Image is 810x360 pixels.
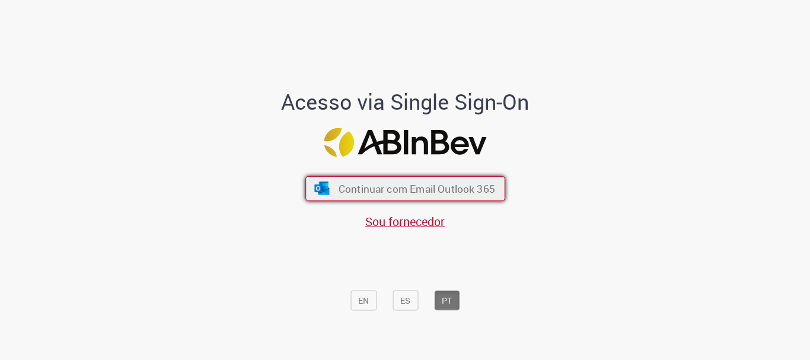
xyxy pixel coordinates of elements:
button: ícone Azure/Microsoft 360 Continuar com Email Outlook 365 [305,176,505,201]
button: ES [393,291,418,311]
span: Continuar com Email Outlook 365 [338,182,495,196]
h1: Acesso via Single Sign-On [241,90,570,114]
button: PT [434,291,460,311]
button: EN [350,291,377,311]
img: Logo ABInBev [324,128,486,157]
a: Sou fornecedor [365,214,445,230]
img: ícone Azure/Microsoft 360 [313,182,330,195]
